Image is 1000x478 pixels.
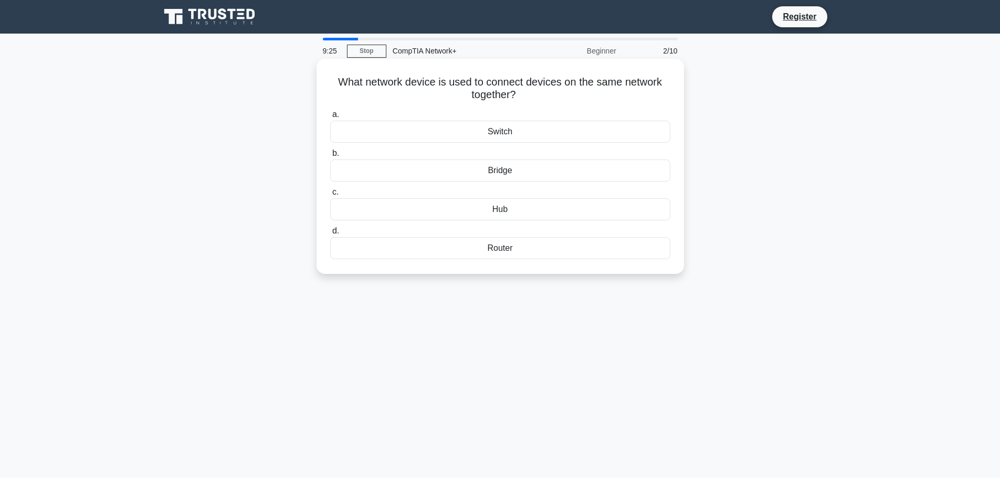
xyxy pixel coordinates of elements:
div: Beginner [531,40,623,61]
div: 9:25 [317,40,347,61]
span: c. [332,187,339,196]
div: Router [330,237,670,259]
div: Bridge [330,160,670,182]
span: b. [332,148,339,157]
a: Stop [347,45,386,58]
div: CompTIA Network+ [386,40,531,61]
a: Register [776,10,823,23]
h5: What network device is used to connect devices on the same network together? [329,76,671,102]
span: a. [332,110,339,119]
div: Switch [330,121,670,143]
div: 2/10 [623,40,684,61]
span: d. [332,226,339,235]
div: Hub [330,198,670,220]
